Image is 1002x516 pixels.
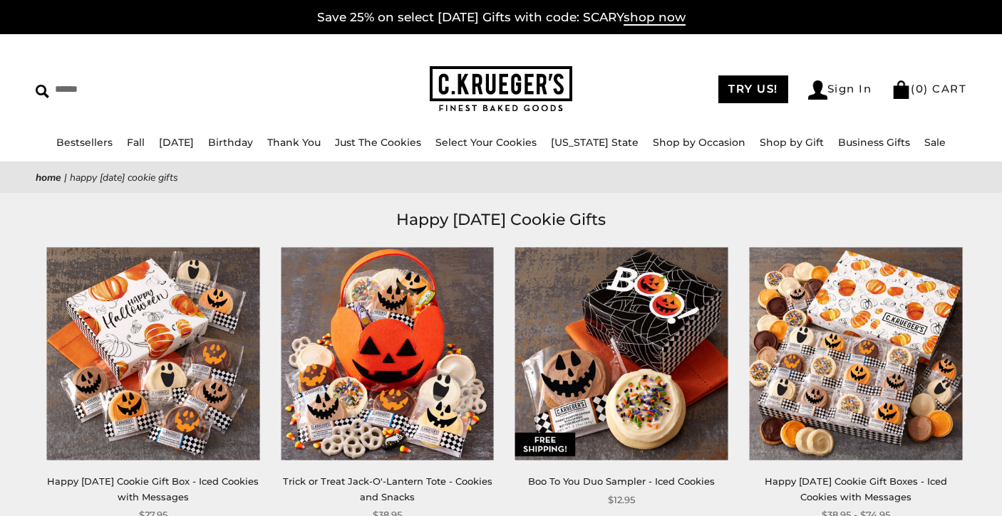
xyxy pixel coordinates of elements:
img: Search [36,85,49,98]
img: Bag [892,80,911,99]
a: Sale [924,136,946,149]
a: Home [36,171,61,184]
a: [DATE] [159,136,194,149]
a: Save 25% on select [DATE] Gifts with code: SCARYshop now [317,10,686,26]
img: Trick or Treat Jack-O'-Lantern Tote - Cookies and Snacks [281,247,494,460]
a: Boo To You Duo Sampler - Iced Cookies [528,475,715,487]
span: shop now [624,10,686,26]
span: Happy [DATE] Cookie Gifts [70,171,178,184]
a: [US_STATE] State [551,136,639,149]
a: Fall [127,136,145,149]
a: Happy [DATE] Cookie Gift Boxes - Iced Cookies with Messages [765,475,947,502]
span: 0 [916,82,924,95]
img: Account [808,80,827,100]
nav: breadcrumbs [36,169,966,186]
a: Birthday [208,136,253,149]
img: C.KRUEGER'S [430,66,572,112]
a: Just The Cookies [335,136,421,149]
img: Boo To You Duo Sampler - Iced Cookies [515,247,728,460]
span: | [64,171,67,184]
a: Thank You [267,136,321,149]
span: $12.95 [608,493,635,507]
a: Sign In [808,80,872,100]
a: Business Gifts [838,136,910,149]
a: (0) CART [892,82,966,95]
a: Shop by Occasion [653,136,745,149]
a: TRY US! [718,75,788,103]
a: Select Your Cookies [435,136,537,149]
a: Happy [DATE] Cookie Gift Box - Iced Cookies with Messages [47,475,259,502]
img: Happy Halloween Cookie Gift Boxes - Iced Cookies with Messages [750,247,963,460]
h1: Happy [DATE] Cookie Gifts [57,207,945,233]
input: Search [36,78,254,100]
a: Shop by Gift [760,136,824,149]
a: Bestsellers [56,136,113,149]
img: Happy Halloween Cookie Gift Box - Iced Cookies with Messages [46,247,259,460]
a: Trick or Treat Jack-O'-Lantern Tote - Cookies and Snacks [283,475,492,502]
